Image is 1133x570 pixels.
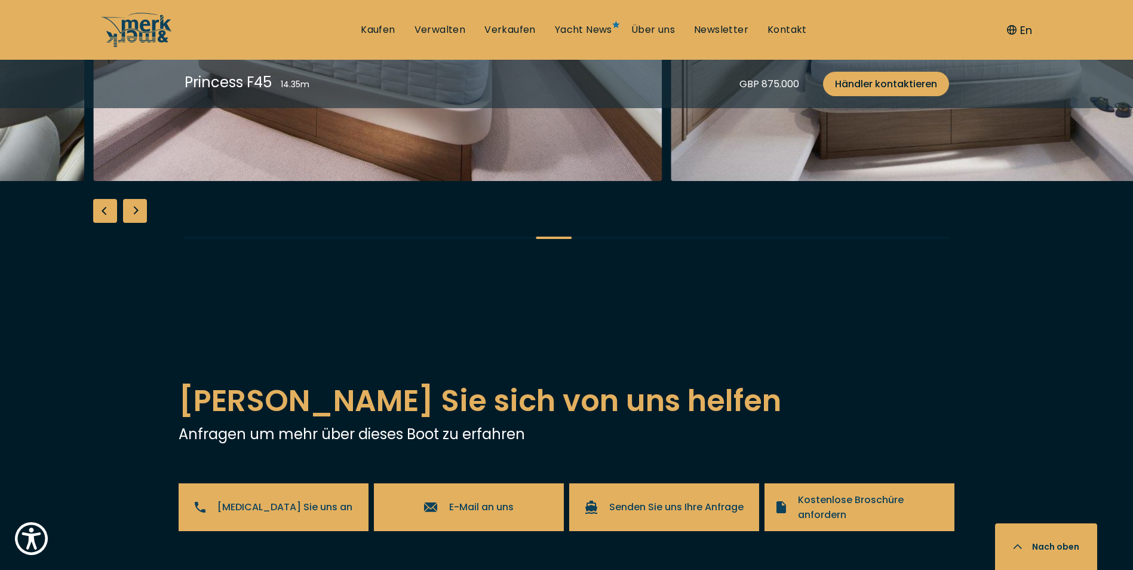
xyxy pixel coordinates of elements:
[764,483,955,531] a: Kostenlose Broschüre anfordern
[179,424,955,445] p: Anfragen um mehr über dieses Boot zu erfahren
[631,23,675,36] a: Über uns
[361,23,395,36] a: Kaufen
[185,72,272,93] div: Princess F45
[739,76,799,91] div: GBP 875.000
[823,72,949,96] a: Händler kontaktieren
[995,523,1097,570] button: Nach oben
[1007,22,1032,38] button: En
[179,483,369,531] a: [MEDICAL_DATA] Sie uns an
[694,23,748,36] a: Newsletter
[609,499,744,514] span: Senden Sie uns Ihre Anfrage
[767,23,807,36] a: Kontakt
[835,76,937,91] span: Händler kontaktieren
[93,199,117,223] div: Previous slide
[414,23,466,36] a: Verwalten
[555,23,612,36] a: Yacht News
[449,499,514,514] span: E-Mail an uns
[179,378,955,424] h2: [PERSON_NAME] Sie sich von uns helfen
[374,483,564,531] a: E-Mail an uns
[217,499,352,514] span: [MEDICAL_DATA] Sie uns an
[123,199,147,223] div: Next slide
[798,492,943,522] span: Kostenlose Broschüre anfordern
[12,519,51,558] button: Show Accessibility Preferences
[484,23,536,36] a: Verkaufen
[569,483,760,531] a: Senden Sie uns Ihre Anfrage
[281,78,309,91] div: 14.35 m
